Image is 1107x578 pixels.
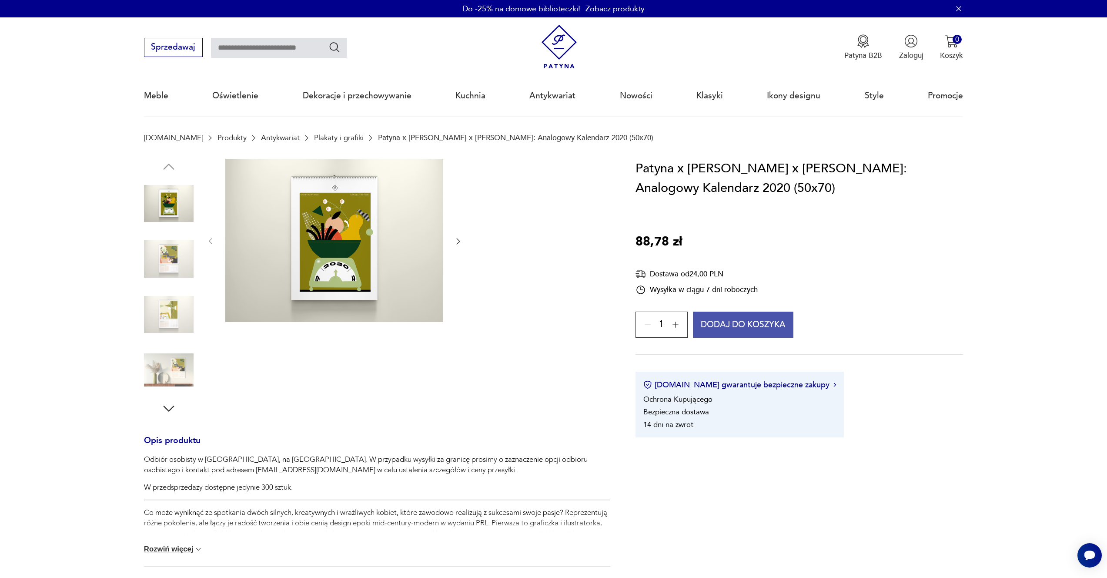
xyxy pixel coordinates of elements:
[643,420,693,430] li: 14 dni na zwrot
[328,41,341,54] button: Szukaj
[144,545,203,554] button: Rozwiń więcej
[144,345,194,395] img: Zdjęcie produktu Patyna x Beata Bochińska x Joanna Gębal: Analogowy Kalendarz 2020 (50x70)
[144,454,610,475] p: Odbiór osobisty w [GEOGRAPHIC_DATA], na [GEOGRAPHIC_DATA]. W przypadku wysyłki za granicę prosimy...
[529,76,575,116] a: Antykwariat
[635,159,963,198] h1: Patyna x [PERSON_NAME] x [PERSON_NAME]: Analogowy Kalendarz 2020 (50x70)
[144,234,194,284] img: Zdjęcie produktu Patyna x Beata Bochińska x Joanna Gębal: Analogowy Kalendarz 2020 (50x70)
[767,76,820,116] a: Ikony designu
[144,76,168,116] a: Meble
[455,76,485,116] a: Kuchnia
[904,34,918,48] img: Ikonka użytkownika
[696,76,723,116] a: Klasyki
[953,35,962,44] div: 0
[585,3,645,14] a: Zobacz produkty
[303,76,411,116] a: Dekoracje i przechowywanie
[833,383,836,387] img: Ikona strzałki w prawo
[144,134,203,142] a: [DOMAIN_NAME]
[144,44,203,51] a: Sprzedawaj
[212,76,258,116] a: Oświetlenie
[899,50,923,60] p: Zaloguj
[844,34,882,60] button: Patyna B2B
[643,394,712,404] li: Ochrona Kupującego
[635,232,682,252] p: 88,78 zł
[940,50,963,60] p: Koszyk
[643,380,836,390] button: [DOMAIN_NAME] gwarantuje bezpieczne zakupy
[945,34,958,48] img: Ikona koszyka
[144,437,610,455] h3: Opis produktu
[635,269,646,279] img: Ikona dostawy
[865,76,884,116] a: Style
[462,3,580,14] p: Do -25% na domowe biblioteczki!
[620,76,652,116] a: Nowości
[844,34,882,60] a: Ikona medaluPatyna B2B
[537,25,581,69] img: Patyna - sklep z meblami i dekoracjami vintage
[643,407,709,417] li: Bezpieczna dostawa
[1077,543,1102,568] iframe: Smartsupp widget button
[144,482,610,493] p: W przedsprzedaży dostępne jedynie 300 sztuk.
[378,134,653,142] p: Patyna x [PERSON_NAME] x [PERSON_NAME]: Analogowy Kalendarz 2020 (50x70)
[635,285,758,295] div: Wysyłka w ciągu 7 dni roboczych
[844,50,882,60] p: Patyna B2B
[899,34,923,60] button: Zaloguj
[314,134,364,142] a: Plakaty i grafiki
[144,507,610,570] p: Co może wyniknąć ze spotkania dwóch silnych, kreatywnych i wrażliwych kobiet, które zawodowo real...
[225,159,443,323] img: Zdjęcie produktu Patyna x Beata Bochińska x Joanna Gębal: Analogowy Kalendarz 2020 (50x70)
[261,134,300,142] a: Antykwariat
[217,134,247,142] a: Produkty
[928,76,963,116] a: Promocje
[693,312,793,338] button: Dodaj do koszyka
[940,34,963,60] button: 0Koszyk
[194,545,203,554] img: chevron down
[635,269,758,279] div: Dostawa od 24,00 PLN
[144,38,203,57] button: Sprzedawaj
[856,34,870,48] img: Ikona medalu
[144,290,194,339] img: Zdjęcie produktu Patyna x Beata Bochińska x Joanna Gębal: Analogowy Kalendarz 2020 (50x70)
[659,321,664,328] span: 1
[643,380,652,389] img: Ikona certyfikatu
[144,179,194,229] img: Zdjęcie produktu Patyna x Beata Bochińska x Joanna Gębal: Analogowy Kalendarz 2020 (50x70)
